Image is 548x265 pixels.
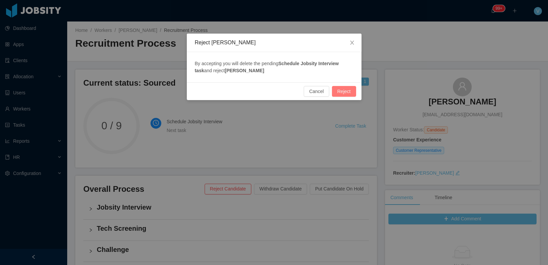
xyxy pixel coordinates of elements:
[195,39,353,46] div: Reject [PERSON_NAME]
[204,68,225,73] span: and reject
[195,61,279,66] span: By accepting you will delete the pending
[225,68,264,73] strong: [PERSON_NAME]
[304,86,329,97] button: Cancel
[349,40,355,45] i: icon: close
[332,86,356,97] button: Reject
[343,34,362,52] button: Close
